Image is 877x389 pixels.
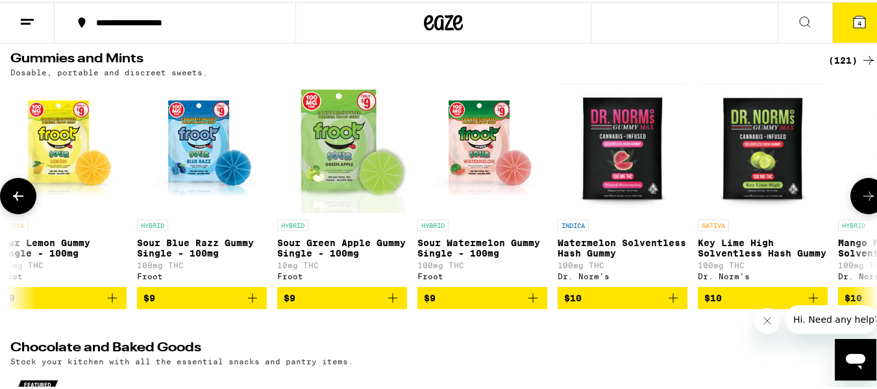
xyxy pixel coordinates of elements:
[137,270,267,279] div: Froot
[704,291,722,301] span: $10
[417,259,547,268] p: 100mg THC
[137,236,267,257] p: Sour Blue Razz Gummy Single - 100mg
[8,9,93,19] span: Hi. Need any help?
[828,51,876,66] a: (121)
[10,355,353,364] p: Stock your kitchen with all the essential snacks and pantry items.
[698,270,828,279] div: Dr. Norm's
[785,303,876,332] iframe: Message from company
[143,291,155,301] span: $9
[560,81,685,211] img: Dr. Norm's - Watermelon Solventless Hash Gummy
[558,270,687,279] div: Dr. Norm's
[564,291,582,301] span: $10
[277,270,407,279] div: Froot
[698,218,729,229] p: SATIVA
[698,81,828,285] a: Open page for Key Lime High Solventless Hash Gummy from Dr. Norm's
[137,285,267,307] button: Add to bag
[417,81,547,285] a: Open page for Sour Watermelon Gummy Single - 100mg from Froot
[277,236,407,257] p: Sour Green Apple Gummy Single - 100mg
[277,81,407,211] img: Froot - Sour Green Apple Gummy Single - 100mg
[417,236,547,257] p: Sour Watermelon Gummy Single - 100mg
[835,337,876,379] iframe: Button to launch messaging window
[277,285,407,307] button: Add to bag
[277,259,407,268] p: 10mg THC
[424,291,436,301] span: $9
[417,270,547,279] div: Froot
[10,66,208,75] p: Dosable, portable and discreet sweets.
[417,81,547,211] img: Froot - Sour Watermelon Gummy Single - 100mg
[558,81,687,285] a: Open page for Watermelon Solventless Hash Gummy from Dr. Norm's
[3,291,15,301] span: $9
[10,340,813,355] h2: Chocolate and Baked Goods
[137,218,168,229] p: HYBRID
[558,236,687,257] p: Watermelon Solventless Hash Gummy
[10,51,813,66] h2: Gummies and Mints
[558,259,687,268] p: 100mg THC
[417,218,449,229] p: HYBRID
[845,291,862,301] span: $10
[558,285,687,307] button: Add to bag
[754,306,780,332] iframe: Close message
[858,18,861,25] span: 4
[558,218,589,229] p: INDICA
[137,259,267,268] p: 100mg THC
[277,218,308,229] p: HYBRID
[834,340,876,355] a: (32)
[698,236,828,257] p: Key Lime High Solventless Hash Gummy
[277,81,407,285] a: Open page for Sour Green Apple Gummy Single - 100mg from Froot
[137,81,267,285] a: Open page for Sour Blue Razz Gummy Single - 100mg from Froot
[417,285,547,307] button: Add to bag
[137,81,267,211] img: Froot - Sour Blue Razz Gummy Single - 100mg
[838,218,869,229] p: HYBRID
[700,81,825,211] img: Dr. Norm's - Key Lime High Solventless Hash Gummy
[284,291,295,301] span: $9
[698,285,828,307] button: Add to bag
[698,259,828,268] p: 100mg THC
